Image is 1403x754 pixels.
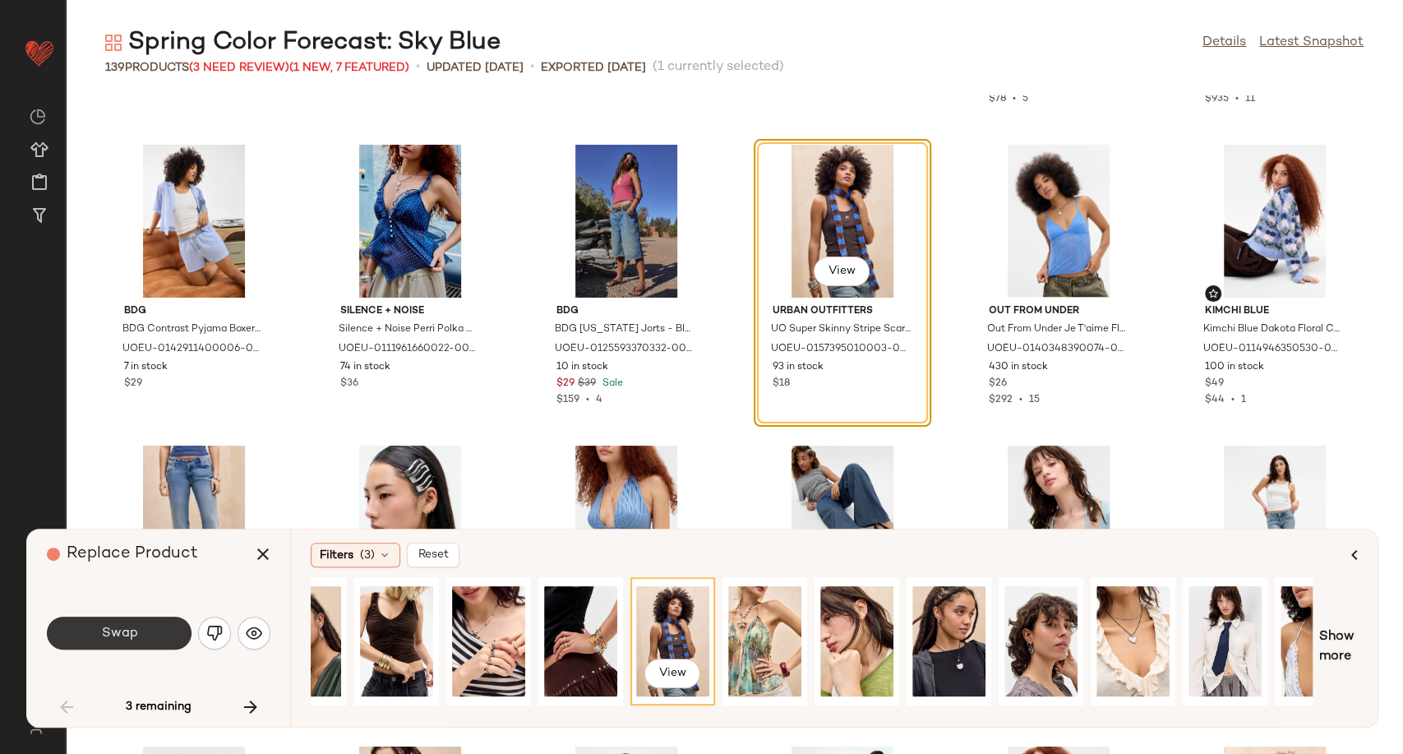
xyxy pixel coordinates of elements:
span: View [828,265,856,278]
img: 0140348390074_040_b [976,145,1142,298]
a: Details [1202,33,1246,53]
button: View [814,257,870,286]
span: Show more [1319,627,1358,667]
span: 11 [1245,94,1255,104]
span: • [1013,395,1029,405]
span: Sale [599,378,623,389]
span: $39 [578,377,596,391]
button: View [644,659,700,688]
span: $36 [340,377,358,391]
img: 0111961660022_040_a2 [327,145,493,298]
span: (3) [360,547,375,564]
button: Reset [407,543,459,567]
span: 139 [105,62,125,74]
img: 0163705740042_070_m [544,583,617,700]
span: $29 [556,377,575,391]
span: UO Super Skinny Stripe Scarf - Blue at Urban Outfitters [771,322,911,337]
span: UOEU-0111961660022-000-040 [339,342,478,357]
span: 1 [1241,395,1246,405]
span: Kimchi Blue [1205,304,1345,319]
span: BDG [US_STATE] Jorts - Blue 30 at Urban Outfitters [555,322,695,337]
span: • [1229,94,1245,104]
img: 0162904010130_066_m [1096,583,1170,700]
span: UOEU-0114946350530-000-040 [1203,342,1343,357]
img: 0156611800142_007_b [327,446,493,599]
img: 0142911400006_048_b [111,145,277,298]
span: $292 [989,395,1013,405]
span: $935 [1205,94,1229,104]
img: 0163689630016_060_m [728,583,801,700]
span: UOEU-0157395010003-000-040 [771,342,911,357]
img: 0161387930179_070_m [820,583,893,700]
span: • [530,58,534,77]
p: Exported [DATE] [541,59,646,76]
span: 4 [596,395,602,405]
span: View [658,667,686,680]
span: Out From Under Je T'aime Flocked Cami - Blue S at Urban Outfitters [987,322,1127,337]
img: 0114946350530_040_b [1192,145,1358,298]
img: 0125593370332_040_b [543,145,709,298]
img: 0157383730085_041_m [1188,583,1262,700]
span: UOEU-0142911400006-000-048 [122,342,262,357]
span: 15 [1029,395,1040,405]
img: 0163689630014_007_m [452,583,525,700]
span: 74 in stock [340,360,390,375]
img: 0157395010003_040_m [759,145,925,298]
img: 0161705740062_007_m [1004,583,1078,700]
span: $78 [989,94,1006,104]
span: • [1006,94,1022,104]
span: (1 New, 7 Featured) [289,62,409,74]
p: updated [DATE] [427,59,524,76]
span: UOEU-0125593370332-000-040 [555,342,695,357]
span: BDG Contrast Pyjama Boxer Shorts - Light Blue S at Urban Outfitters [122,322,262,337]
span: • [579,395,596,405]
span: BDG [124,304,264,319]
img: svg%3e [206,625,223,641]
img: svg%3e [246,625,262,641]
span: (1 currently selected) [653,58,784,77]
span: 100 in stock [1205,360,1264,375]
img: svg%3e [20,721,52,734]
img: 0157395010003_040_m [636,583,709,700]
div: Products [105,59,409,76]
img: 0180957580359_040_a2 [111,446,277,599]
span: • [416,58,420,77]
img: svg%3e [30,109,46,125]
span: Silence + Noise Perri Polka Dot Cami - Blue M at Urban Outfitters [339,322,478,337]
span: 5 [1022,94,1028,104]
span: (3 Need Review) [189,62,289,74]
span: Out From Under [989,304,1128,319]
img: 0148906680645_040_a2 [543,446,709,599]
img: 0180957580332_107_a2 [759,446,925,599]
span: $49 [1205,377,1224,391]
img: svg%3e [105,35,122,51]
div: Spring Color Forecast: Sky Blue [105,26,501,59]
button: Swap [47,617,192,650]
span: $44 [1205,395,1225,405]
img: 0113341870230_040_a2 [976,446,1142,599]
span: Silence + Noise [340,304,480,319]
span: $159 [556,395,579,405]
span: BDG [556,304,696,319]
span: UOEU-0140348390074-001-040 [987,342,1127,357]
span: Swap [100,626,137,641]
span: $26 [989,377,1007,391]
span: 10 in stock [556,360,608,375]
span: Replace Product [67,545,198,562]
span: $29 [124,377,142,391]
img: heart_red.DM2ytmEG.svg [23,36,56,69]
a: Latest Snapshot [1259,33,1364,53]
img: 0163611800330_070_b [360,583,433,700]
img: 0162904010142_007_m [912,583,985,700]
img: 0162904010135_007_m [1281,583,1354,700]
span: Reset [418,548,449,562]
img: svg%3e [1208,289,1218,298]
img: 0122593371524_410_b [1192,446,1358,599]
span: • [1225,395,1241,405]
span: Kimchi Blue Dakota Floral Cardigan - Blue M at Urban Outfitters [1203,322,1343,337]
span: Filters [320,547,353,564]
span: 430 in stock [989,360,1048,375]
span: 7 in stock [124,360,168,375]
span: 3 remaining [126,700,192,715]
